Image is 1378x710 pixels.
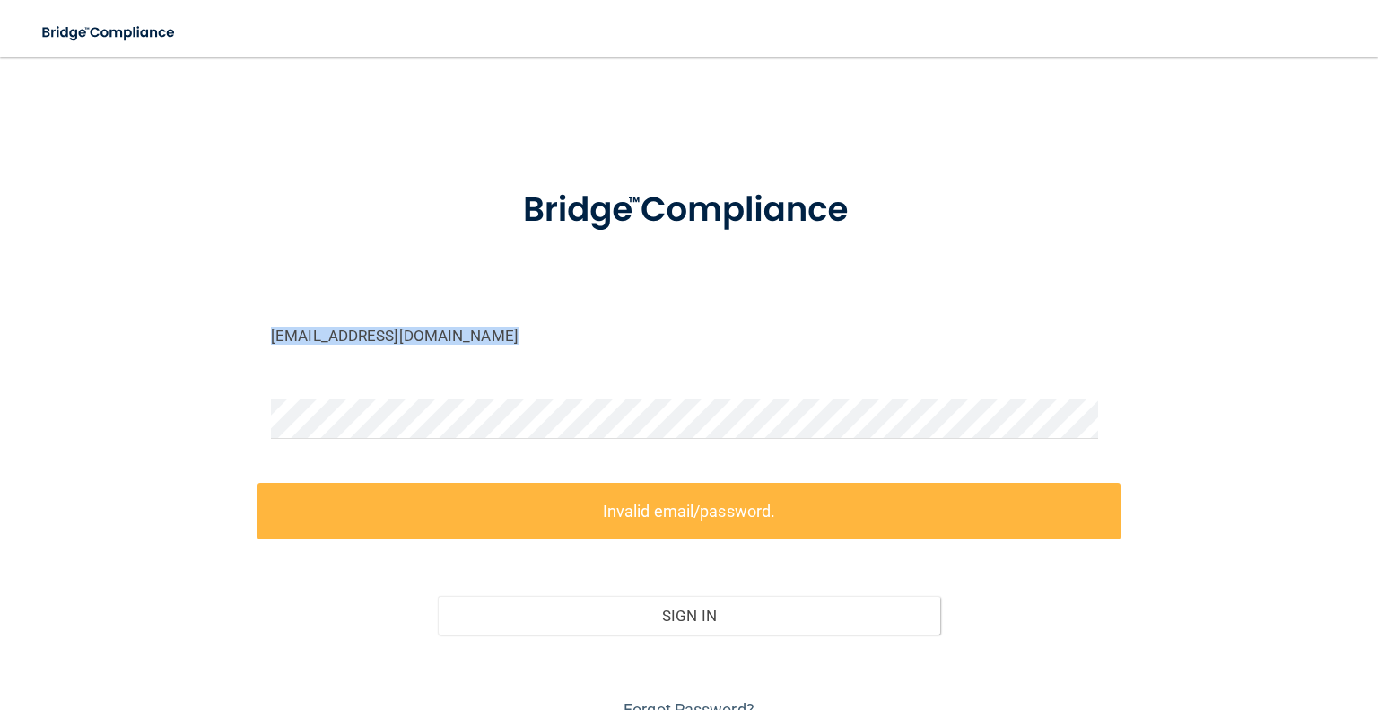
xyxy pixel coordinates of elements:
input: Email [271,315,1107,355]
img: bridge_compliance_login_screen.278c3ca4.svg [27,14,192,51]
label: Invalid email/password. [257,483,1121,539]
img: bridge_compliance_login_screen.278c3ca4.svg [487,165,892,256]
button: Sign In [438,596,939,635]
